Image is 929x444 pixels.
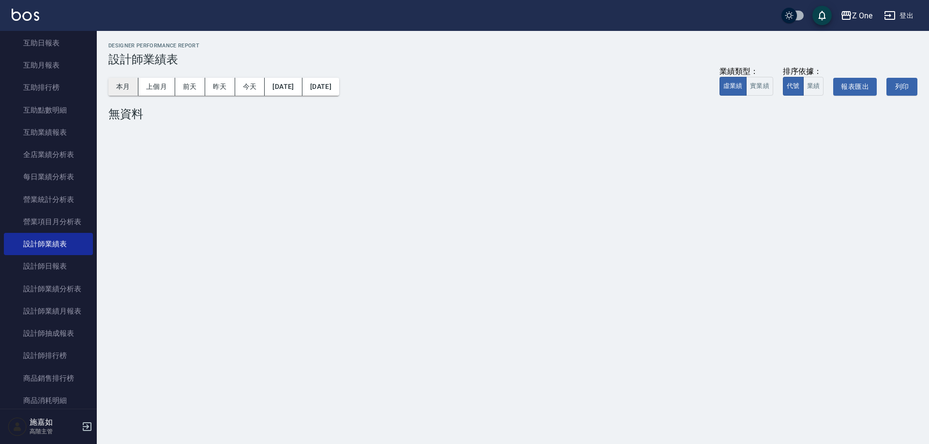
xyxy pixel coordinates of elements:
a: 每日業績分析表 [4,166,93,188]
button: 今天 [235,78,265,96]
div: Z One [852,10,872,22]
a: 互助月報表 [4,54,93,76]
button: 業績 [803,77,824,96]
a: 營業項目月分析表 [4,211,93,233]
div: 排序依據： [783,67,824,77]
div: 業績類型： [719,67,773,77]
a: 互助排行榜 [4,76,93,99]
button: [DATE] [265,78,302,96]
h5: 施嘉如 [30,417,79,427]
button: Z One [837,6,876,26]
button: 前天 [175,78,205,96]
button: 昨天 [205,78,235,96]
a: 設計師業績表 [4,233,93,255]
img: Person [8,417,27,436]
button: 實業績 [746,77,773,96]
button: 虛業績 [719,77,747,96]
a: 商品消耗明細 [4,389,93,412]
a: 設計師抽成報表 [4,322,93,344]
h2: Designer Performance Report [108,43,917,49]
p: 高階主管 [30,427,79,436]
button: save [812,6,832,25]
a: 全店業績分析表 [4,143,93,166]
a: 營業統計分析表 [4,188,93,211]
button: 列印 [886,78,917,96]
a: 設計師業績月報表 [4,300,93,322]
a: 互助業績報表 [4,121,93,143]
a: 設計師排行榜 [4,344,93,367]
a: 設計師日報表 [4,255,93,277]
button: 上個月 [138,78,175,96]
button: 代號 [783,77,804,96]
button: 報表匯出 [833,78,877,96]
h3: 設計師業績表 [108,53,917,66]
div: 無資料 [108,107,917,121]
img: Logo [12,9,39,21]
a: 互助日報表 [4,32,93,54]
a: 互助點數明細 [4,99,93,121]
a: 設計師業績分析表 [4,278,93,300]
button: [DATE] [302,78,339,96]
a: 商品銷售排行榜 [4,367,93,389]
button: 登出 [880,7,917,25]
button: 本月 [108,78,138,96]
